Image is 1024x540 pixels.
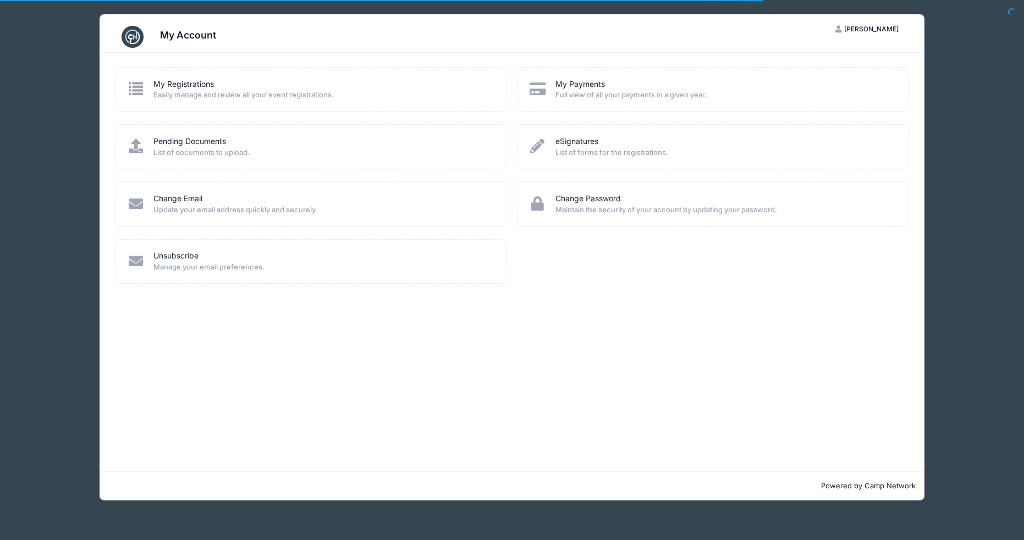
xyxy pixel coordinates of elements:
[555,147,894,158] span: List of forms for the registrations.
[153,147,492,158] span: List of documents to upload.
[555,90,894,101] span: Full view of all your payments in a given year.
[108,481,916,492] p: Powered by Camp Network
[153,193,202,205] a: Change Email
[555,193,621,205] a: Change Password
[826,20,909,38] button: [PERSON_NAME]
[555,79,605,90] a: My Payments
[160,29,216,41] h3: My Account
[153,262,492,273] span: Manage your email preferences.
[153,136,226,147] a: Pending Documents
[153,250,199,262] a: Unsubscribe
[153,79,214,90] a: My Registrations
[153,205,492,216] span: Update your email address quickly and securely.
[555,205,894,216] span: Maintain the security of your account by updating your password.
[122,26,144,48] img: CampNetwork
[555,136,598,147] a: eSignatures
[153,90,492,101] span: Easily manage and review all your event registrations.
[844,25,899,33] span: [PERSON_NAME]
